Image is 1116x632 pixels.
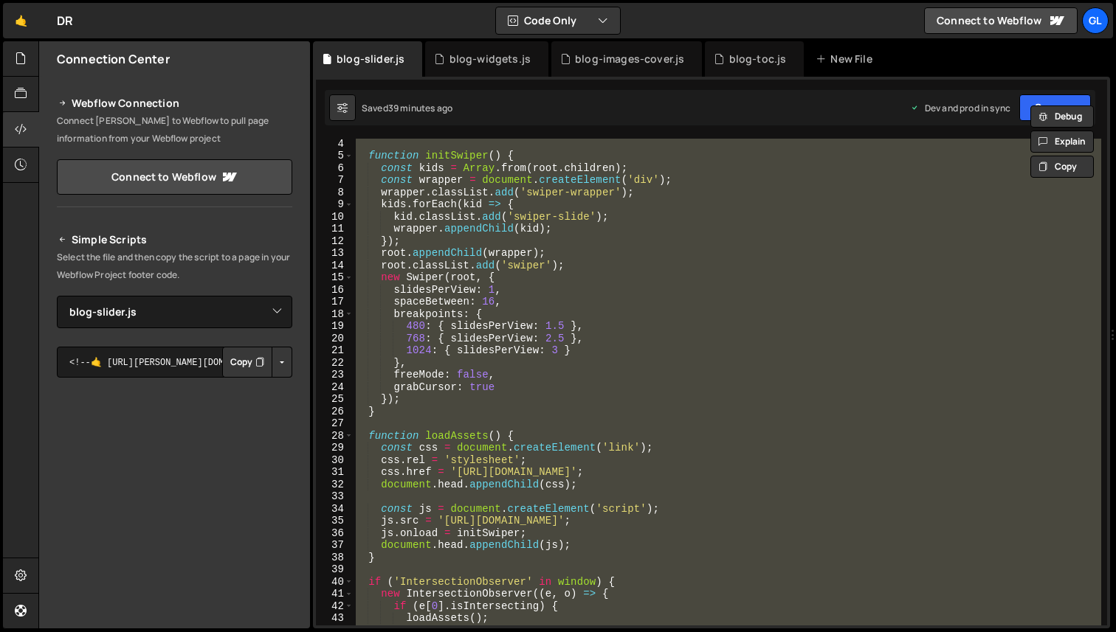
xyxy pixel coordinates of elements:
button: Save [1019,94,1091,121]
div: 25 [316,393,354,406]
a: Connect to Webflow [924,7,1078,34]
div: Button group with nested dropdown [222,347,292,378]
div: 15 [316,271,354,284]
iframe: YouTube video player [57,402,294,535]
div: 36 [316,527,354,540]
button: Copy [1030,156,1094,178]
a: Connect to Webflow [57,159,292,195]
div: 37 [316,539,354,552]
div: 29 [316,442,354,454]
div: DR [57,12,73,29]
div: 39 minutes ago [388,102,452,114]
div: 24 [316,381,354,394]
button: Copy [222,347,272,378]
div: 33 [316,490,354,503]
div: 7 [316,174,354,187]
a: 🤙 [3,3,39,38]
div: 11 [316,223,354,235]
div: 6 [316,162,354,175]
div: blog-slider.js [337,52,404,66]
h2: Connection Center [57,51,170,67]
div: 10 [316,211,354,223]
div: 18 [316,308,354,321]
p: Connect [PERSON_NAME] to Webflow to pull page information from your Webflow project [57,112,292,147]
div: blog-widgets.js [449,52,531,66]
div: 41 [316,588,354,600]
textarea: <!--🤙 [URL][PERSON_NAME][DOMAIN_NAME]> <script>document.addEventListener("DOMContentLoaded", func... [57,347,292,378]
div: 5 [316,150,354,162]
div: 31 [316,466,354,479]
div: 39 [316,563,354,576]
div: 34 [316,503,354,515]
div: 17 [316,296,354,308]
div: 26 [316,406,354,418]
div: 27 [316,417,354,430]
button: Explain [1030,131,1094,153]
div: 23 [316,369,354,381]
div: 28 [316,430,354,442]
div: 42 [316,600,354,613]
div: 16 [316,284,354,296]
button: Debug [1030,105,1094,128]
h2: Simple Scripts [57,231,292,249]
div: 40 [316,576,354,588]
p: Select the file and then copy the script to a page in your Webflow Project footer code. [57,249,292,284]
div: 30 [316,454,354,467]
div: 4 [316,138,354,150]
div: 22 [316,357,354,369]
a: Gl [1082,7,1109,34]
div: 13 [316,247,354,260]
div: Saved [362,102,452,114]
div: 21 [316,344,354,357]
div: 12 [316,235,354,248]
div: 43 [316,612,354,625]
div: 9 [316,198,354,211]
div: blog-images-cover.js [575,52,684,66]
div: 19 [316,320,354,333]
div: 14 [316,260,354,272]
div: 35 [316,515,354,527]
div: New File [816,52,878,66]
div: 8 [316,187,354,199]
div: 32 [316,479,354,491]
h2: Webflow Connection [57,94,292,112]
div: 20 [316,333,354,345]
div: Dev and prod in sync [910,102,1010,114]
button: Code Only [496,7,620,34]
div: blog-toc.js [729,52,787,66]
div: 38 [316,552,354,564]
